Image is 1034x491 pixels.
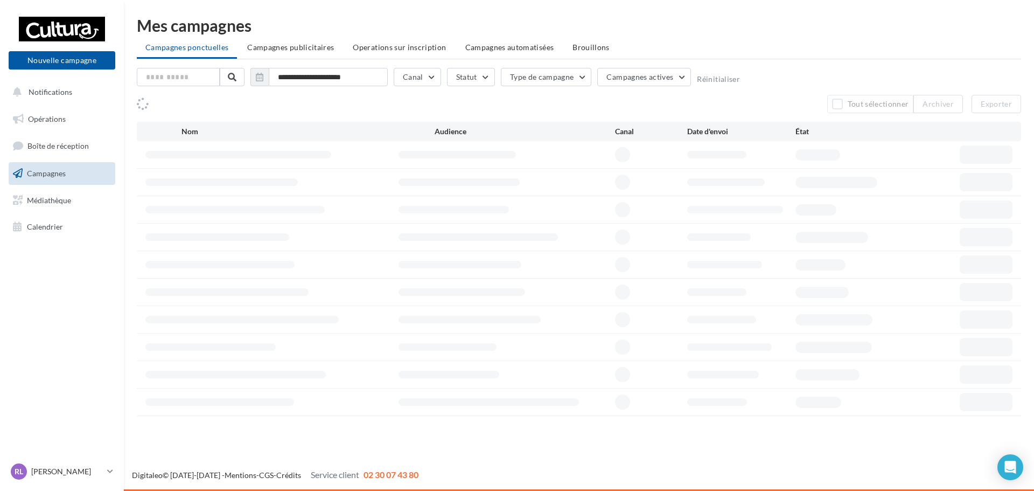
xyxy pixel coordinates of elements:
[27,141,89,150] span: Boîte de réception
[615,126,687,137] div: Canal
[572,43,610,52] span: Brouillons
[501,68,592,86] button: Type de campagne
[353,43,446,52] span: Operations sur inscription
[28,114,66,123] span: Opérations
[276,471,301,480] a: Crédits
[447,68,495,86] button: Statut
[597,68,691,86] button: Campagnes actives
[394,68,441,86] button: Canal
[465,43,554,52] span: Campagnes automatisées
[6,162,117,185] a: Campagnes
[259,471,274,480] a: CGS
[606,72,673,81] span: Campagnes actives
[6,189,117,212] a: Médiathèque
[15,466,23,477] span: Rl
[435,126,615,137] div: Audience
[9,51,115,70] button: Nouvelle campagne
[913,95,963,113] button: Archiver
[27,222,63,231] span: Calendrier
[972,95,1021,113] button: Exporter
[6,108,117,130] a: Opérations
[6,81,113,103] button: Notifications
[364,469,418,480] span: 02 30 07 43 80
[132,471,163,480] a: Digitaleo
[137,17,1021,33] div: Mes campagnes
[6,134,117,157] a: Boîte de réception
[132,471,418,480] span: © [DATE]-[DATE] - - -
[687,126,795,137] div: Date d'envoi
[997,454,1023,480] div: Open Intercom Messenger
[31,466,103,477] p: [PERSON_NAME]
[29,87,72,96] span: Notifications
[9,461,115,482] a: Rl [PERSON_NAME]
[225,471,256,480] a: Mentions
[247,43,334,52] span: Campagnes publicitaires
[311,469,359,480] span: Service client
[6,216,117,238] a: Calendrier
[795,126,904,137] div: État
[181,126,435,137] div: Nom
[827,95,913,113] button: Tout sélectionner
[27,195,71,204] span: Médiathèque
[697,75,740,84] button: Réinitialiser
[27,169,66,178] span: Campagnes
